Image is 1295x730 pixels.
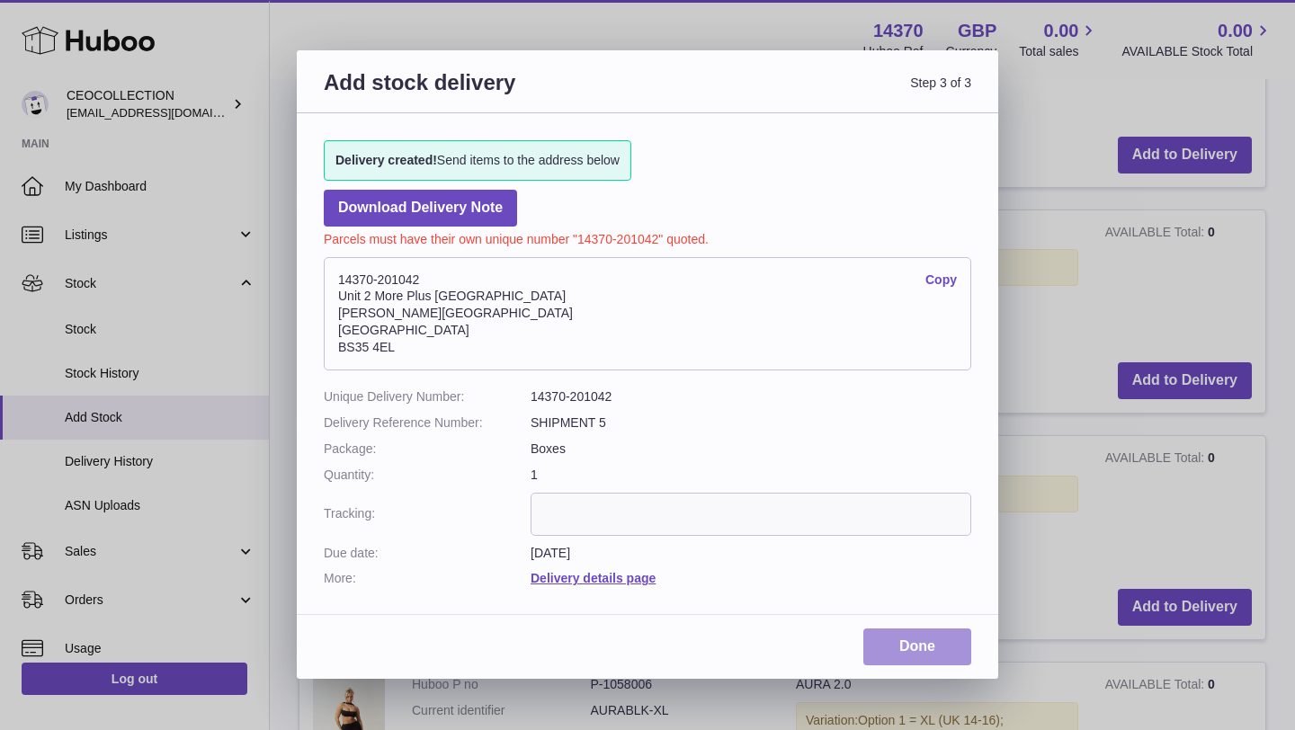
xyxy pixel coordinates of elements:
dt: Tracking: [324,493,531,536]
span: Step 3 of 3 [647,68,971,118]
address: 14370-201042 Unit 2 More Plus [GEOGRAPHIC_DATA] [PERSON_NAME][GEOGRAPHIC_DATA] [GEOGRAPHIC_DATA] ... [324,257,971,370]
a: Delivery details page [531,571,656,585]
dt: More: [324,570,531,587]
p: Parcels must have their own unique number "14370-201042" quoted. [324,227,971,248]
span: Send items to the address below [335,152,620,169]
h3: Add stock delivery [324,68,647,118]
a: Copy [925,272,957,289]
a: Done [863,628,971,665]
dt: Delivery Reference Number: [324,414,531,432]
dd: [DATE] [531,545,971,562]
dt: Unique Delivery Number: [324,388,531,405]
dd: SHIPMENT 5 [531,414,971,432]
dt: Due date: [324,545,531,562]
a: Download Delivery Note [324,190,517,227]
dt: Package: [324,441,531,458]
dd: 14370-201042 [531,388,971,405]
strong: Delivery created! [335,153,437,167]
dt: Quantity: [324,467,531,484]
dd: 1 [531,467,971,484]
dd: Boxes [531,441,971,458]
